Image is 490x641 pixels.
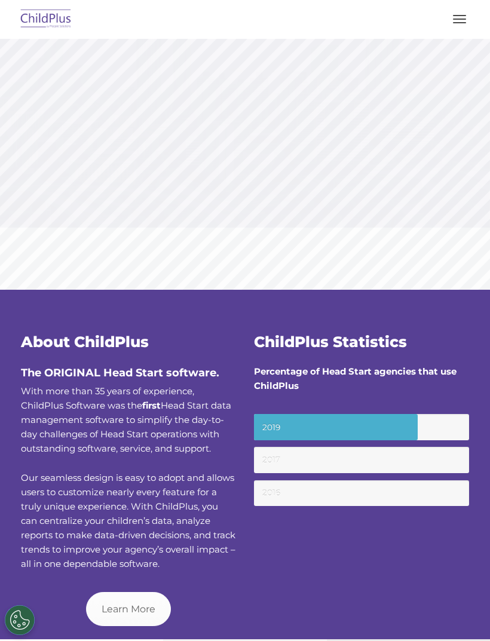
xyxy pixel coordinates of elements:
[254,414,469,440] small: 2019
[21,385,231,454] span: With more than 35 years of experience, ChildPlus Software was the Head Start data management soft...
[254,333,407,351] span: ChildPlus Statistics
[18,5,74,33] img: ChildPlus by Procare Solutions
[5,605,35,635] button: Cookies Settings
[142,400,161,411] b: first
[254,366,457,391] strong: Percentage of Head Start agencies that use ChildPlus
[254,447,469,473] small: 2017
[86,592,171,626] a: Learn More
[254,480,469,507] small: 2016
[21,366,219,379] span: The ORIGINAL Head Start software.
[21,472,235,569] span: Our seamless design is easy to adopt and allows users to customize nearly every feature for a tru...
[21,333,149,351] span: About ChildPlus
